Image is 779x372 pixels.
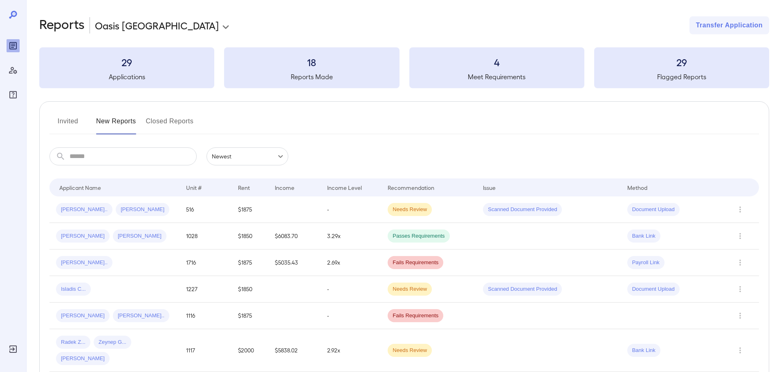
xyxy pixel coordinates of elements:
span: Needs Review [388,206,432,214]
button: Row Actions [734,344,747,357]
span: Needs Review [388,285,432,293]
div: Method [627,183,647,192]
span: Scanned Document Provided [483,206,562,214]
span: Fails Requirements [388,312,443,320]
summary: 29Applications18Reports Made4Meet Requirements29Flagged Reports [39,47,769,88]
div: Issue [483,183,496,192]
span: Radek Z... [56,339,90,346]
td: $2000 [231,329,268,372]
td: - [321,303,382,329]
td: 2.69x [321,249,382,276]
div: Applicant Name [59,183,101,192]
span: [PERSON_NAME] [113,232,166,240]
td: 1117 [180,329,231,372]
td: $1875 [231,303,268,329]
td: 2.92x [321,329,382,372]
span: Isladis C... [56,285,91,293]
button: Transfer Application [689,16,769,34]
span: Bank Link [627,232,660,240]
td: $5035.43 [268,249,320,276]
td: $1850 [231,223,268,249]
td: - [321,196,382,223]
div: Reports [7,39,20,52]
h5: Reports Made [224,72,399,82]
span: Document Upload [627,285,680,293]
button: Closed Reports [146,115,194,134]
button: New Reports [96,115,136,134]
span: [PERSON_NAME] [56,355,110,363]
td: 516 [180,196,231,223]
h3: 4 [409,56,584,69]
h3: 29 [594,56,769,69]
div: Rent [238,183,251,192]
span: Payroll Link [627,259,665,267]
p: Oasis [GEOGRAPHIC_DATA] [95,19,219,32]
div: Newest [207,147,288,165]
span: Scanned Document Provided [483,285,562,293]
div: Unit # [186,183,202,192]
td: 1716 [180,249,231,276]
h2: Reports [39,16,85,34]
h3: 29 [39,56,214,69]
span: Fails Requirements [388,259,443,267]
div: FAQ [7,88,20,101]
span: Document Upload [627,206,680,214]
h5: Meet Requirements [409,72,584,82]
h3: 18 [224,56,399,69]
div: Income Level [327,183,362,192]
h5: Flagged Reports [594,72,769,82]
div: Log Out [7,343,20,356]
span: [PERSON_NAME] [116,206,169,214]
div: Manage Users [7,64,20,77]
button: Invited [49,115,86,134]
button: Row Actions [734,309,747,322]
span: Bank Link [627,347,660,354]
button: Row Actions [734,203,747,216]
span: Needs Review [388,347,432,354]
span: [PERSON_NAME].. [56,259,112,267]
td: - [321,276,382,303]
span: Passes Requirements [388,232,449,240]
div: Income [275,183,294,192]
span: [PERSON_NAME].. [113,312,169,320]
td: 1116 [180,303,231,329]
td: 1028 [180,223,231,249]
h5: Applications [39,72,214,82]
span: [PERSON_NAME] [56,232,110,240]
td: 1227 [180,276,231,303]
td: $1875 [231,249,268,276]
div: Recommendation [388,183,434,192]
td: 3.29x [321,223,382,249]
button: Row Actions [734,229,747,243]
td: $1850 [231,276,268,303]
td: $6083.70 [268,223,320,249]
button: Row Actions [734,283,747,296]
td: $1875 [231,196,268,223]
button: Row Actions [734,256,747,269]
span: [PERSON_NAME].. [56,206,112,214]
span: Zeynep G... [94,339,131,346]
td: $5838.02 [268,329,320,372]
span: [PERSON_NAME] [56,312,110,320]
